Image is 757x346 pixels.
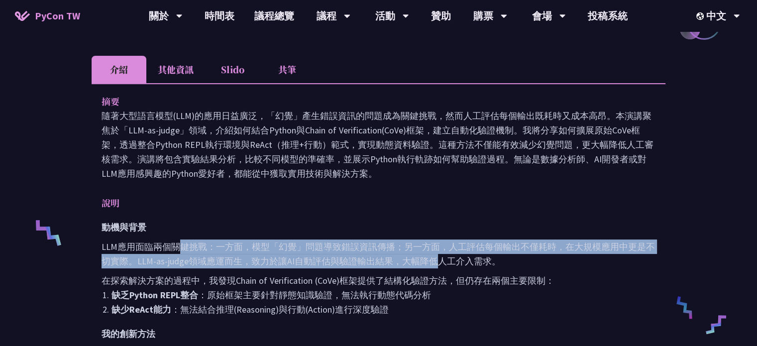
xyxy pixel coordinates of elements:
p: 說明 [102,196,636,210]
p: 摘要 [102,94,636,109]
strong: 缺少ReAct能力 [111,304,171,315]
li: 其他資訊 [146,56,205,83]
li: ：原始框架主要針對靜態知識驗證，無法執行動態代碼分析 [111,288,655,302]
span: PyCon TW [35,8,80,23]
p: 隨著大型語言模型(LLM)的應用日益廣泛，「幻覺」產生錯誤資訊的問題成為關鍵挑戰，然而人工評估每個輸出既耗時又成本高昂。本演講聚焦於「LLM-as-judge」領域，介紹如何結合Python與C... [102,109,655,181]
img: Home icon of PyCon TW 2025 [15,11,30,21]
p: LLM應用面臨兩個關鍵挑戰：一方面，模型「幻覺」問題導致錯誤資訊傳播；另一方面，人工評估每個輸出不僅耗時，在大規模應用中更是不切實際。LLM-as-judge領域應運而生，致力於讓AI自動評估與... [102,239,655,268]
li: 共筆 [260,56,315,83]
li: 介紹 [92,56,146,83]
h3: 我的創新方法 [102,327,655,341]
p: 在探索解決方案的過程中，我發現Chain of Verification (CoVe)框架提供了結構化驗證方法，但仍存在兩個主要限制： [102,273,655,288]
li: ：無法結合推理(Reasoning)與行動(Action)進行深度驗證 [111,302,655,317]
strong: 缺乏Python REPL整合 [111,289,198,301]
li: Slido [205,56,260,83]
a: PyCon TW [5,3,90,28]
img: Locale Icon [696,12,706,20]
h3: 動機與背景 [102,220,655,234]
